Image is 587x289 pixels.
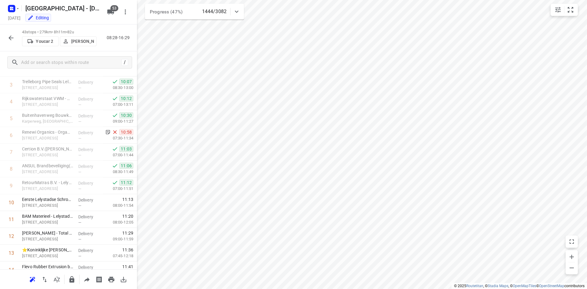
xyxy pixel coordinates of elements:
span: Reoptimize route [26,276,39,282]
p: Delivery [78,163,101,169]
span: 11:06 [119,163,133,169]
span: — [78,203,81,208]
p: RetourMatras B.V. - Lelystad(Alex Blankenzee) [22,180,73,186]
p: Delivery [78,264,101,270]
p: ⭐Koninklijke Kampert en Helm Rotaform B.V.(Jeannine Molier) [22,247,73,253]
div: 4 [10,99,13,105]
svg: Done [112,112,118,118]
a: OpenMapTiles [513,284,536,288]
p: Chroomstraat 29, Lelystad [22,236,73,242]
p: [PERSON_NAME] [71,39,94,44]
span: 11:36 [122,247,133,253]
p: Flevo Rubber Extrusion bv(Agaath Hazenberg) [22,264,73,270]
span: 10:30 [119,112,133,118]
div: You are currently in edit mode. [28,15,49,21]
div: 13 [9,250,14,256]
p: [STREET_ADDRESS] [22,186,73,192]
p: 09:00-11:27 [103,118,133,124]
a: Routetitan [466,284,483,288]
p: 08:00-11:54 [103,202,133,209]
svg: Done [112,180,118,186]
p: 07:00-11:44 [103,152,133,158]
button: 53 [105,6,117,18]
span: 11:29 [122,230,133,236]
a: Stadia Maps [488,284,508,288]
span: — [78,119,81,124]
p: [STREET_ADDRESS] [22,202,73,209]
div: 11 [9,217,14,222]
div: Progress (47%)1444/3082 [145,4,244,20]
p: Delivery [78,130,101,136]
p: [STREET_ADDRESS] [22,135,73,141]
span: — [78,237,81,242]
span: 10:07 [119,79,133,85]
li: © 2025 , © , © © contributors [454,284,585,288]
p: Delivery [78,180,101,186]
span: — [78,220,81,225]
div: 7 [10,149,13,155]
p: 08:28-16:29 [107,35,132,41]
span: 11:12 [119,180,133,186]
p: Renewi Organics - Orgaworld Biocel(Herman Hofstede) [22,129,73,135]
button: Youcar 2 [22,36,59,46]
span: Progress (47%) [150,9,183,15]
button: Fit zoom [564,4,577,16]
a: OpenStreetMap [539,284,564,288]
div: / [121,59,128,66]
p: Delivery [78,247,101,254]
p: [STREET_ADDRESS] [22,85,73,91]
p: Boltz - Total Security Adviseurs B.V.(Patriek Kucera) [22,230,73,236]
button: Map settings [552,4,564,16]
p: 07:00-13:11 [103,102,133,108]
p: Certion B.V.(Angel van Beveren) [22,146,73,152]
p: Delivery [78,231,101,237]
p: [STREET_ADDRESS] [22,169,73,175]
p: 07:30-11:34 [103,135,133,141]
span: Reverse route [39,276,51,282]
span: 11:20 [122,213,133,219]
p: Rijkswaterstaat VWM - Weginspecteurs(Arthur Zijlstra) [22,95,73,102]
span: 53 [110,5,118,11]
div: 9 [10,183,13,189]
span: — [78,86,81,90]
span: — [78,102,81,107]
p: [STREET_ADDRESS] [22,102,73,108]
div: 10 [9,200,14,206]
svg: Done [112,95,118,102]
span: — [78,170,81,174]
span: 82u [67,30,74,34]
button: [PERSON_NAME] [60,36,97,46]
svg: Done [112,163,118,169]
p: 43 stops • 279km • 8h11m [22,29,97,35]
p: Eerste Lelystadse Schroothandel B.V.(Danique van 't Wel) [22,196,73,202]
p: 1444/3082 [202,8,227,15]
div: 6 [10,132,13,138]
p: BAM Materieel - Lelystad (LEL10)(Mariëlle Bokhorst) [22,213,73,219]
h5: Project date [6,14,23,21]
p: [STREET_ADDRESS] [22,253,73,259]
span: Share route [81,276,93,282]
p: 07:00-11:51 [103,186,133,192]
p: Karperweg, [GEOGRAPHIC_DATA] [22,118,73,124]
span: 10:58 [119,129,133,135]
span: Sort by time window [51,276,63,282]
p: Delivery [78,113,101,119]
p: Buitenhavenweg Bouwkeet Vrolijk - Lelystad([PERSON_NAME]) [22,112,73,118]
span: 11:13 [122,196,133,202]
span: • [66,30,67,34]
div: 3 [10,82,13,88]
span: — [78,136,81,141]
div: 14 [9,267,14,273]
p: ANSUL Brandbeveiliging(Esmeralda Kuhlman) [22,163,73,169]
span: — [78,254,81,258]
div: small contained button group [551,4,578,16]
p: Trelleborg Pipe Seals Lelystad B.V.(Carmelita Sewratan) [22,79,73,85]
p: Delivery [78,96,101,102]
span: Download route [117,276,130,282]
p: 07:45-12:18 [103,253,133,259]
div: 5 [10,116,13,121]
span: 11:41 [122,264,133,270]
svg: Done [112,146,118,152]
p: 08:30-11:49 [103,169,133,175]
p: Youcar 2 [36,39,53,44]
